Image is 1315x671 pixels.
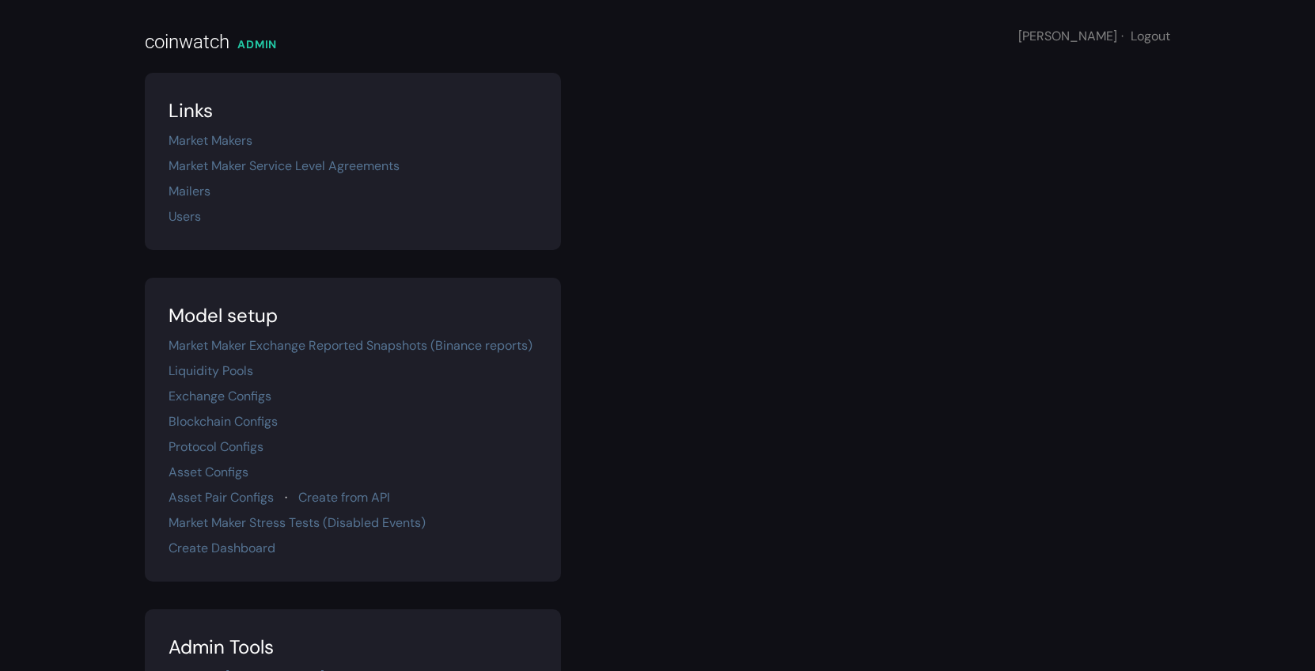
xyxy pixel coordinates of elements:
[169,514,426,531] a: Market Maker Stress Tests (Disabled Events)
[169,132,252,149] a: Market Makers
[1018,27,1170,46] div: [PERSON_NAME]
[1121,28,1124,44] span: ·
[169,540,275,556] a: Create Dashboard
[169,464,248,480] a: Asset Configs
[237,36,277,53] div: ADMIN
[1131,28,1170,44] a: Logout
[169,438,263,455] a: Protocol Configs
[145,28,229,56] div: coinwatch
[169,97,537,125] div: Links
[169,413,278,430] a: Blockchain Configs
[169,157,400,174] a: Market Maker Service Level Agreements
[169,633,537,662] div: Admin Tools
[169,489,274,506] a: Asset Pair Configs
[169,388,271,404] a: Exchange Configs
[169,183,210,199] a: Mailers
[298,489,390,506] a: Create from API
[285,489,287,506] span: ·
[169,301,537,330] div: Model setup
[169,208,201,225] a: Users
[169,337,532,354] a: Market Maker Exchange Reported Snapshots (Binance reports)
[169,362,253,379] a: Liquidity Pools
